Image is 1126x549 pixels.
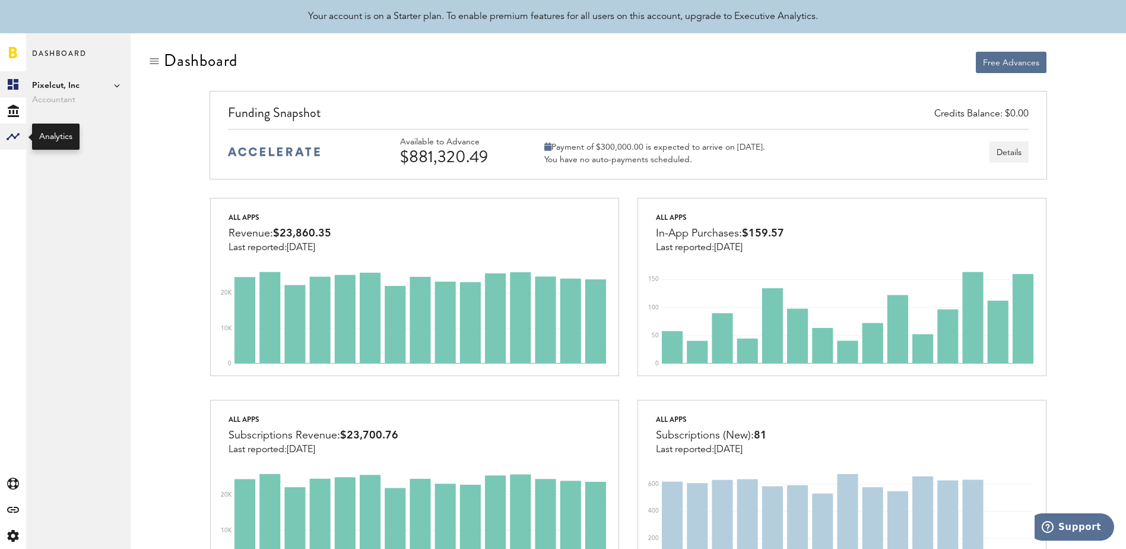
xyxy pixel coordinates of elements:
div: Your account is on a Starter plan. To enable premium features for all users on this account, upgr... [308,10,818,24]
div: Last reported: [229,444,398,455]
div: Last reported: [229,242,331,253]
button: Free Advances [976,52,1046,73]
span: 81 [754,430,767,441]
span: [DATE] [714,445,743,455]
div: Last reported: [656,444,767,455]
span: $23,700.76 [340,430,398,441]
div: You have no auto-payments scheduled. [544,154,765,165]
text: 150 [648,276,659,282]
text: 20K [221,492,232,498]
div: All apps [656,412,767,427]
div: Credits Balance: $0.00 [934,108,1029,121]
div: Subscriptions (New): [656,427,767,444]
iframe: Opens a widget where you can find more information [1035,513,1114,543]
text: 0 [655,361,659,367]
span: Accountant [32,93,125,107]
button: Details [989,141,1029,163]
div: Dashboard [164,51,237,70]
div: All apps [229,210,331,225]
div: In-App Purchases: [656,225,784,242]
div: Subscriptions Revenue: [229,427,398,444]
div: Payment of $300,000.00 is expected to arrive on [DATE]. [544,142,765,153]
text: 10K [221,528,232,534]
text: 50 [652,333,659,339]
div: All apps [229,412,398,427]
img: accelerate-medium-blue-logo.svg [228,147,320,156]
span: $23,860.35 [273,228,331,239]
text: 100 [648,305,659,311]
text: 200 [648,535,659,541]
span: [DATE] [287,243,315,253]
text: 10K [221,326,232,332]
div: All apps [656,210,784,225]
div: Available to Advance [400,137,513,147]
text: 0 [228,361,231,367]
span: $159.57 [742,228,784,239]
div: Last reported: [656,242,784,253]
div: Revenue: [229,225,331,242]
div: Analytics [39,131,72,143]
span: [DATE] [714,243,743,253]
span: [DATE] [287,445,315,455]
span: Dashboard [32,46,87,71]
span: Pixelcut, Inc [32,78,125,93]
text: 20K [221,290,232,296]
div: $881,320.49 [400,147,513,166]
div: Funding Snapshot [228,103,1029,129]
text: 600 [648,481,659,487]
text: 400 [648,508,659,514]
